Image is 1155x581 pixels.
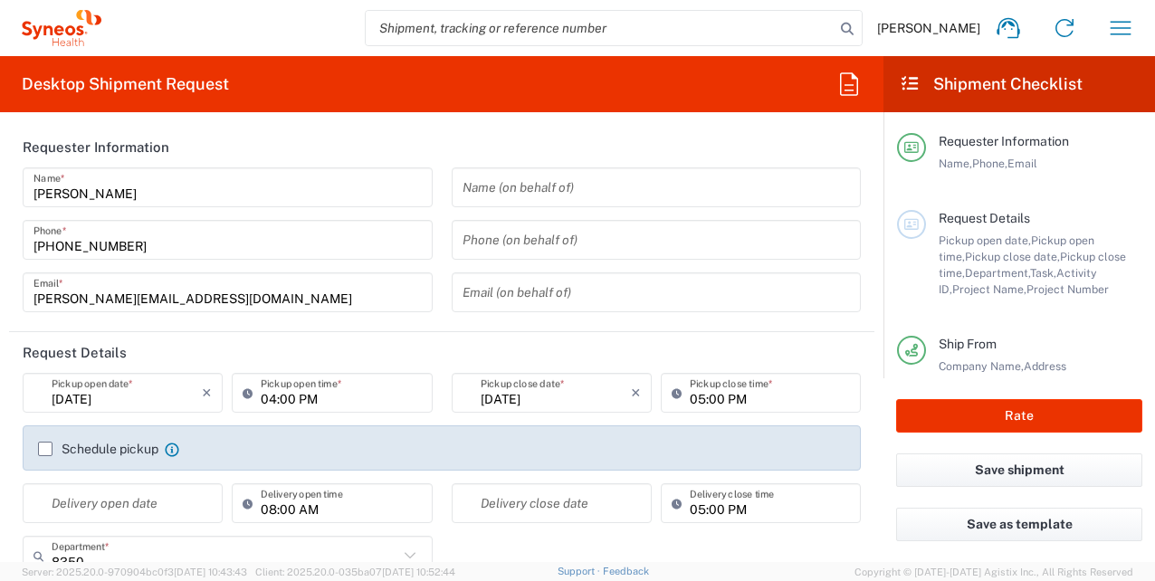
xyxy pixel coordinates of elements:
span: Contact Name, [1012,376,1090,389]
a: Support [558,566,603,576]
span: Phone, [972,157,1007,170]
span: Ship From [939,337,997,351]
span: Client: 2025.20.0-035ba07 [255,567,455,577]
input: Shipment, tracking or reference number [366,11,835,45]
span: City, [946,376,969,389]
span: Email [1007,157,1037,170]
span: Project Name, [952,282,1026,296]
button: Save as template [896,508,1142,541]
label: Schedule pickup [38,442,158,456]
i: × [631,378,641,407]
h2: Request Details [23,344,127,362]
span: Department, [965,266,1030,280]
span: Pickup open date, [939,233,1031,247]
a: Feedback [603,566,649,576]
h2: Shipment Checklist [900,73,1083,95]
span: Copyright © [DATE]-[DATE] Agistix Inc., All Rights Reserved [854,564,1133,580]
span: Country, [969,376,1012,389]
button: Rate [896,399,1142,433]
h2: Requester Information [23,138,169,157]
span: Requester Information [939,134,1069,148]
button: Save shipment [896,453,1142,487]
span: Pickup close date, [965,250,1060,263]
span: Project Number [1026,282,1109,296]
span: [PERSON_NAME] [877,20,980,36]
span: Company Name, [939,359,1024,373]
span: Request Details [939,211,1030,225]
span: [DATE] 10:52:44 [382,567,455,577]
h2: Desktop Shipment Request [22,73,229,95]
span: Task, [1030,266,1056,280]
i: × [202,378,212,407]
span: Name, [939,157,972,170]
span: [DATE] 10:43:43 [174,567,247,577]
span: Server: 2025.20.0-970904bc0f3 [22,567,247,577]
